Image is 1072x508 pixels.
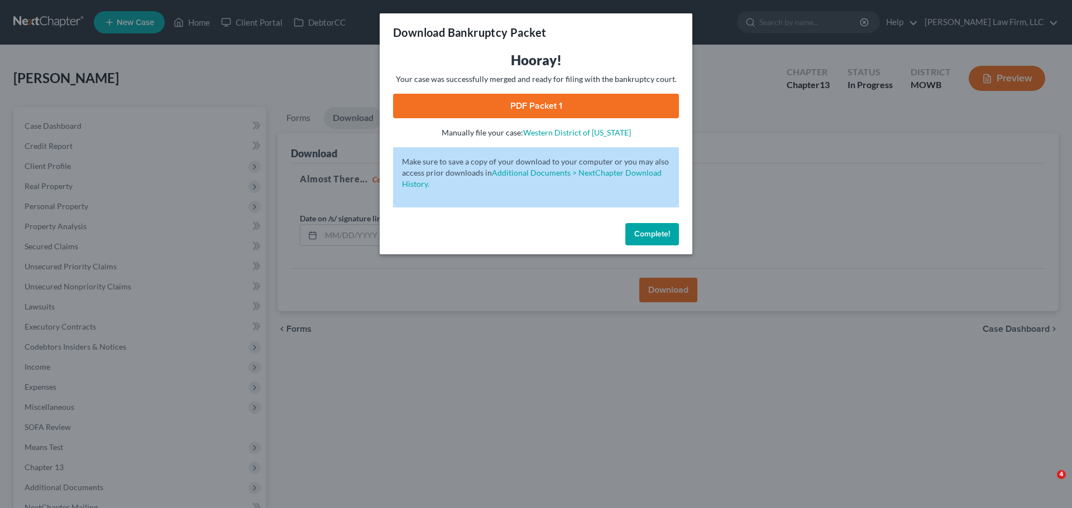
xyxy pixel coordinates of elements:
[634,229,670,239] span: Complete!
[393,74,679,85] p: Your case was successfully merged and ready for filing with the bankruptcy court.
[523,128,631,137] a: Western District of [US_STATE]
[393,94,679,118] a: PDF Packet 1
[625,223,679,245] button: Complete!
[402,168,662,188] a: Additional Documents > NextChapter Download History.
[1057,470,1066,479] span: 4
[1034,470,1061,497] iframe: Intercom live chat
[402,156,670,190] p: Make sure to save a copy of your download to your computer or you may also access prior downloads in
[393,127,679,138] p: Manually file your case:
[393,51,679,69] h3: Hooray!
[393,25,546,40] h3: Download Bankruptcy Packet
